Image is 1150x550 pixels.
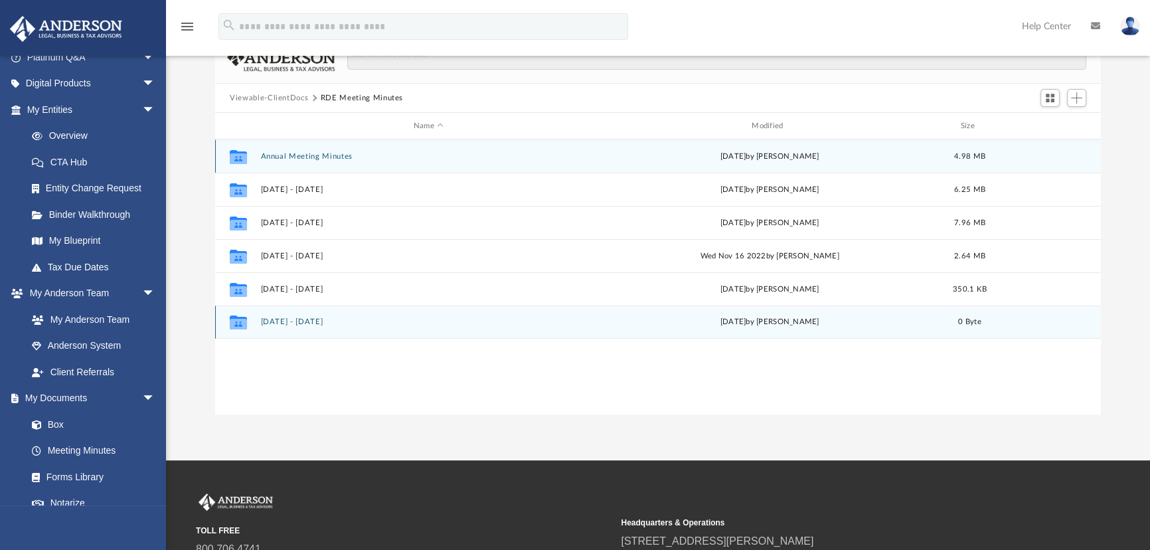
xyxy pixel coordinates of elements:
a: My Documentsarrow_drop_down [9,385,169,412]
button: Switch to Grid View [1040,89,1060,108]
a: Anderson System [19,333,169,359]
div: id [221,120,254,132]
div: Modified [602,120,938,132]
span: arrow_drop_down [142,385,169,412]
span: 6.25 MB [954,186,985,193]
span: 0 Byte [958,318,981,325]
span: 350.1 KB [953,286,987,293]
div: [DATE] by [PERSON_NAME] [602,184,938,196]
div: Name [260,120,596,132]
div: [DATE] by [PERSON_NAME] [602,151,938,163]
a: menu [179,25,195,35]
div: [DATE] by [PERSON_NAME] [602,316,938,328]
button: [DATE] - [DATE] [261,318,596,326]
span: 4.98 MB [954,153,985,160]
a: Overview [19,123,175,149]
span: arrow_drop_down [142,280,169,308]
a: Box [19,411,162,438]
small: TOLL FREE [196,525,612,537]
div: [DATE] by [PERSON_NAME] [602,217,938,229]
div: [DATE] by [PERSON_NAME] [602,284,938,296]
a: My Entitiesarrow_drop_down [9,96,175,123]
input: Search files and folders [347,45,1086,70]
span: 7.96 MB [954,219,985,227]
a: Forms Library [19,464,162,490]
a: Notarize [19,490,169,517]
a: Tax Due Dates [19,254,175,280]
a: Meeting Minutes [19,438,169,464]
a: Platinum Q&Aarrow_drop_down [9,44,175,70]
button: [DATE] - [DATE] [261,285,596,294]
button: Annual Meeting Minutes [261,152,596,161]
button: Viewable-ClientDocs [230,92,308,104]
img: Anderson Advisors Platinum Portal [196,494,276,511]
div: grid [215,139,1101,414]
button: Add [1067,89,1087,108]
a: Entity Change Request [19,175,175,202]
div: Wed Nov 16 2022 by [PERSON_NAME] [602,250,938,262]
small: Headquarters & Operations [621,517,1036,529]
a: My Blueprint [19,228,169,254]
span: arrow_drop_down [142,44,169,71]
button: [DATE] - [DATE] [261,219,596,227]
a: Digital Productsarrow_drop_down [9,70,175,97]
span: 2.64 MB [954,252,985,260]
button: RDE Meeting Minutes [321,92,403,104]
a: Binder Walkthrough [19,201,175,228]
div: Size [944,120,997,132]
button: [DATE] - [DATE] [261,185,596,194]
div: id [1002,120,1095,132]
a: Client Referrals [19,359,169,385]
a: CTA Hub [19,149,175,175]
span: arrow_drop_down [142,96,169,124]
a: My Anderson Teamarrow_drop_down [9,280,169,307]
span: arrow_drop_down [142,70,169,98]
i: menu [179,19,195,35]
img: User Pic [1120,17,1140,36]
img: Anderson Advisors Platinum Portal [6,16,126,42]
button: [DATE] - [DATE] [261,252,596,260]
a: [STREET_ADDRESS][PERSON_NAME] [621,535,813,547]
a: My Anderson Team [19,306,162,333]
i: search [222,18,236,33]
